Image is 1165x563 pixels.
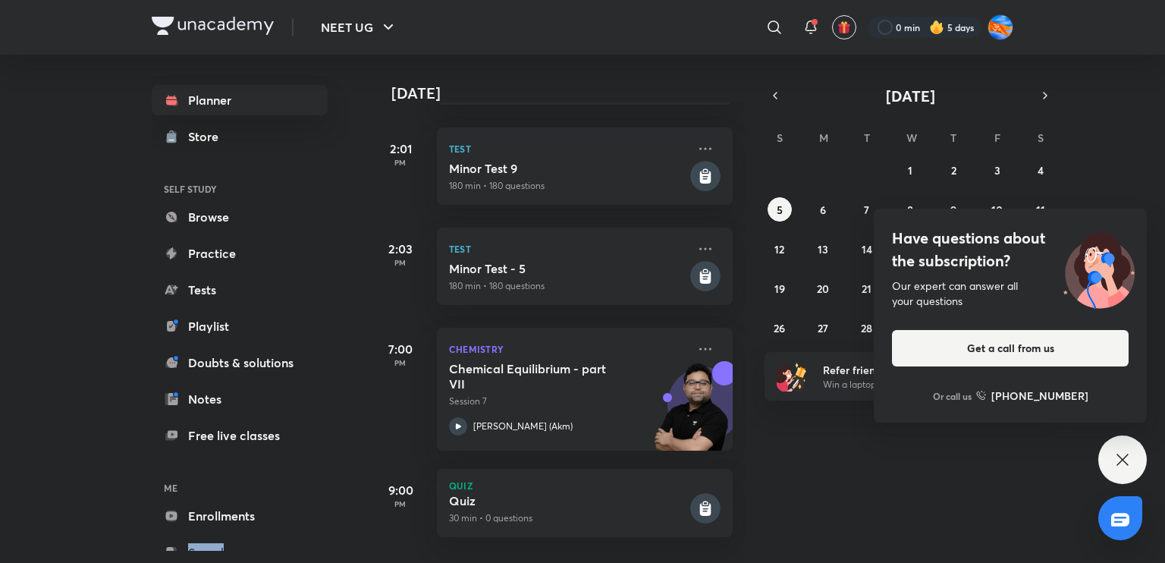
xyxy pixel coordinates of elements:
button: October 8, 2025 [898,197,922,222]
h5: Minor Test 9 [449,161,687,176]
abbr: October 10, 2025 [991,203,1003,217]
img: unacademy [649,361,733,466]
abbr: October 4, 2025 [1038,163,1044,178]
h6: Refer friends [823,362,1010,378]
abbr: October 7, 2025 [864,203,869,217]
abbr: October 28, 2025 [861,321,872,335]
a: Notes [152,384,328,414]
img: Company Logo [152,17,274,35]
p: Test [449,140,687,158]
img: referral [777,361,807,392]
abbr: October 21, 2025 [862,281,871,296]
div: Store [188,127,228,146]
p: Chemistry [449,340,687,358]
div: Our expert can answer all your questions [892,278,1129,309]
h5: 2:03 [370,240,431,258]
a: Practice [152,238,328,269]
abbr: October 27, 2025 [818,321,828,335]
p: PM [370,358,431,367]
a: Playlist [152,311,328,341]
abbr: Friday [994,131,1000,145]
a: Planner [152,85,328,115]
p: 180 min • 180 questions [449,279,687,293]
a: Tests [152,275,328,305]
h4: [DATE] [391,84,748,102]
button: October 14, 2025 [855,237,879,261]
a: Store [152,121,328,152]
button: October 1, 2025 [898,158,922,182]
p: Session 7 [449,395,687,408]
a: Enrollments [152,501,328,531]
button: October 13, 2025 [811,237,835,261]
button: October 6, 2025 [811,197,835,222]
h5: Quiz [449,493,687,508]
h5: 7:00 [370,340,431,358]
p: [PERSON_NAME] (Akm) [473,420,573,433]
abbr: October 13, 2025 [818,242,828,256]
button: October 2, 2025 [941,158,966,182]
abbr: October 8, 2025 [907,203,913,217]
img: streak [929,20,944,35]
button: October 20, 2025 [811,276,835,300]
button: October 3, 2025 [985,158,1010,182]
p: PM [370,499,431,508]
h4: Have questions about the subscription? [892,227,1129,272]
abbr: October 19, 2025 [774,281,785,296]
p: 180 min • 180 questions [449,179,687,193]
h5: 2:01 [370,140,431,158]
abbr: October 14, 2025 [862,242,872,256]
abbr: October 3, 2025 [994,163,1000,178]
a: Doubts & solutions [152,348,328,378]
button: October 9, 2025 [941,197,966,222]
button: October 11, 2025 [1028,197,1053,222]
abbr: October 6, 2025 [820,203,826,217]
abbr: October 20, 2025 [817,281,829,296]
button: October 28, 2025 [855,316,879,340]
abbr: Tuesday [864,131,870,145]
button: October 7, 2025 [855,197,879,222]
a: Free live classes [152,420,328,451]
abbr: October 11, 2025 [1036,203,1045,217]
img: Adithya MA [988,14,1013,40]
button: Get a call from us [892,330,1129,366]
h6: ME [152,475,328,501]
abbr: Wednesday [906,131,917,145]
button: [DATE] [786,85,1035,106]
abbr: October 5, 2025 [777,203,783,217]
abbr: October 26, 2025 [774,321,785,335]
button: NEET UG [312,12,407,42]
a: [PHONE_NUMBER] [976,388,1088,404]
button: October 26, 2025 [768,316,792,340]
abbr: Sunday [777,131,783,145]
h5: Chemical Equilibrium - part VII [449,361,638,392]
p: PM [370,158,431,167]
button: October 4, 2025 [1028,158,1053,182]
img: avatar [837,20,851,34]
button: October 10, 2025 [985,197,1010,222]
button: avatar [832,15,856,39]
p: 30 min • 0 questions [449,511,687,525]
abbr: Saturday [1038,131,1044,145]
img: ttu_illustration_new.svg [1051,227,1147,309]
abbr: October 9, 2025 [950,203,956,217]
button: October 12, 2025 [768,237,792,261]
abbr: October 2, 2025 [951,163,956,178]
h5: Minor Test - 5 [449,261,687,276]
abbr: Thursday [950,131,956,145]
h6: [PHONE_NUMBER] [991,388,1088,404]
abbr: Monday [819,131,828,145]
p: Test [449,240,687,258]
p: Quiz [449,481,721,490]
abbr: October 1, 2025 [908,163,912,178]
button: October 19, 2025 [768,276,792,300]
h5: 9:00 [370,481,431,499]
p: Or call us [933,389,972,403]
span: [DATE] [886,86,935,106]
button: October 27, 2025 [811,316,835,340]
a: Company Logo [152,17,274,39]
a: Browse [152,202,328,232]
p: PM [370,258,431,267]
button: October 5, 2025 [768,197,792,222]
abbr: October 12, 2025 [774,242,784,256]
button: October 21, 2025 [855,276,879,300]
